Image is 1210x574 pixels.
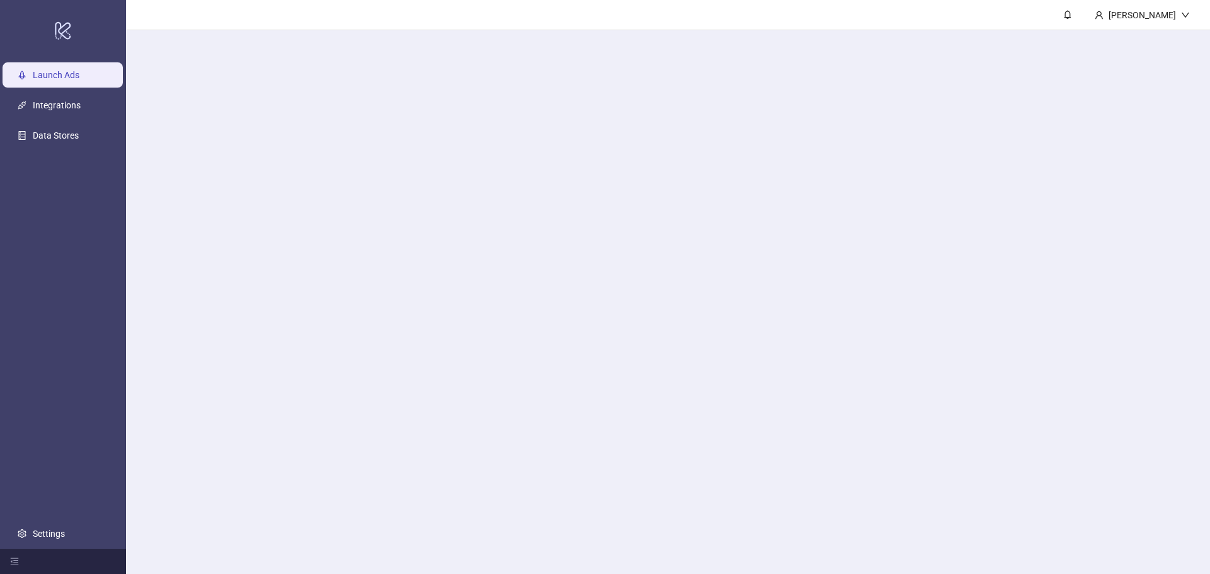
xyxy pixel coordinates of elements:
[1103,8,1181,22] div: [PERSON_NAME]
[10,557,19,566] span: menu-fold
[33,100,81,110] a: Integrations
[1181,11,1190,20] span: down
[33,70,79,80] a: Launch Ads
[1095,11,1103,20] span: user
[33,130,79,141] a: Data Stores
[33,529,65,539] a: Settings
[1063,10,1072,19] span: bell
